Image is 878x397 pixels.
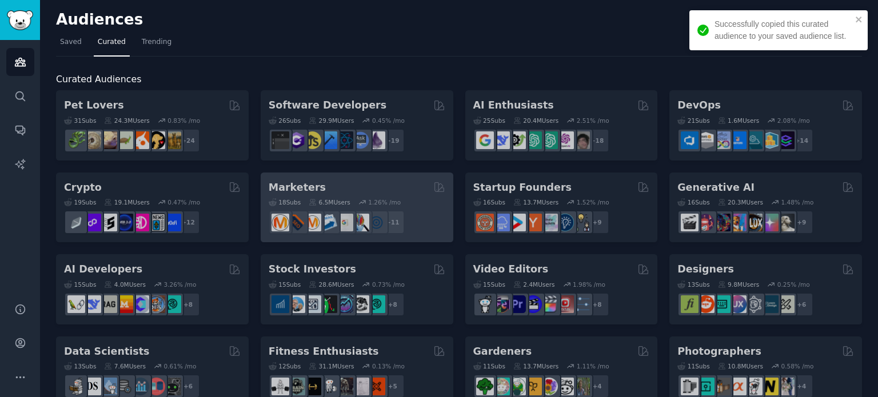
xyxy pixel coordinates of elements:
a: Curated [94,33,130,57]
span: Saved [60,37,82,47]
span: Trending [142,37,171,47]
h2: Audiences [56,11,769,29]
span: Curated Audiences [56,73,141,87]
div: Successfully copied this curated audience to your saved audience list. [715,18,852,42]
a: Saved [56,33,86,57]
a: Trending [138,33,175,57]
button: close [855,15,863,24]
img: GummySearch logo [7,10,33,30]
span: Curated [98,37,126,47]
